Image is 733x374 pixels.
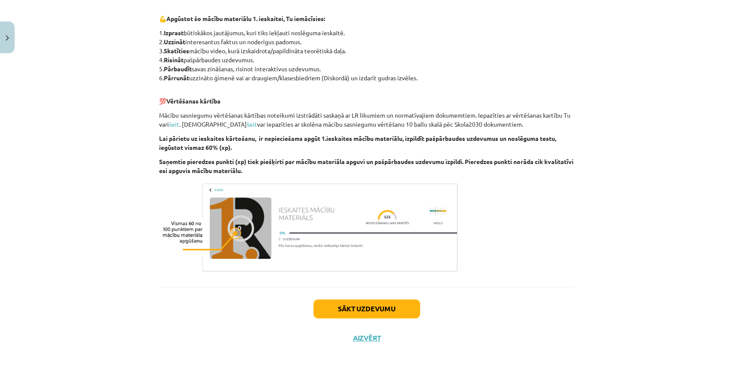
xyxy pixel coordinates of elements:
b: Uzzināt [164,38,185,46]
button: Sākt uzdevumu [313,299,420,318]
img: icon-close-lesson-0947bae3869378f0d4975bcd49f059093ad1ed9edebbc8119c70593378902aed.svg [6,35,9,41]
b: Skatīties [164,47,189,55]
p: 💪 [159,14,574,23]
b: Pārrunāt [164,74,189,82]
b: Saņemtie pieredzes punkti (xp) tiek piešķirti par mācību materiāla apguvi un pašpārbaudes uzdevum... [159,158,574,174]
button: Aizvērt [350,334,383,342]
b: Apgūstot šo mācību materiālu 1. ieskaitei, Tu iemācīsies: [166,15,325,22]
b: Izprast [164,29,184,36]
a: šeit [247,120,257,128]
b: Vērtēšanas kārtība [166,97,221,105]
p: 1. būtiskākos jautājumus, kuri tiks iekļauti noslēguma ieskaitē. 2. interesantus faktus un noderī... [159,28,574,82]
p: Mācību sasniegumu vērtēšanas kārtības noteikumi izstrādāti saskaņā ar LR likumiem un normatīvajie... [159,111,574,129]
b: Pārbaudīt [164,65,192,73]
p: 💯 [159,88,574,106]
b: Risināt [164,56,184,64]
b: Lai pārietu uz ieskaites kārtošanu, ir nepieciešams apgūt 1.ieskaites mācību materiālu, izpildīt ... [159,134,556,151]
a: šeit [169,120,179,128]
